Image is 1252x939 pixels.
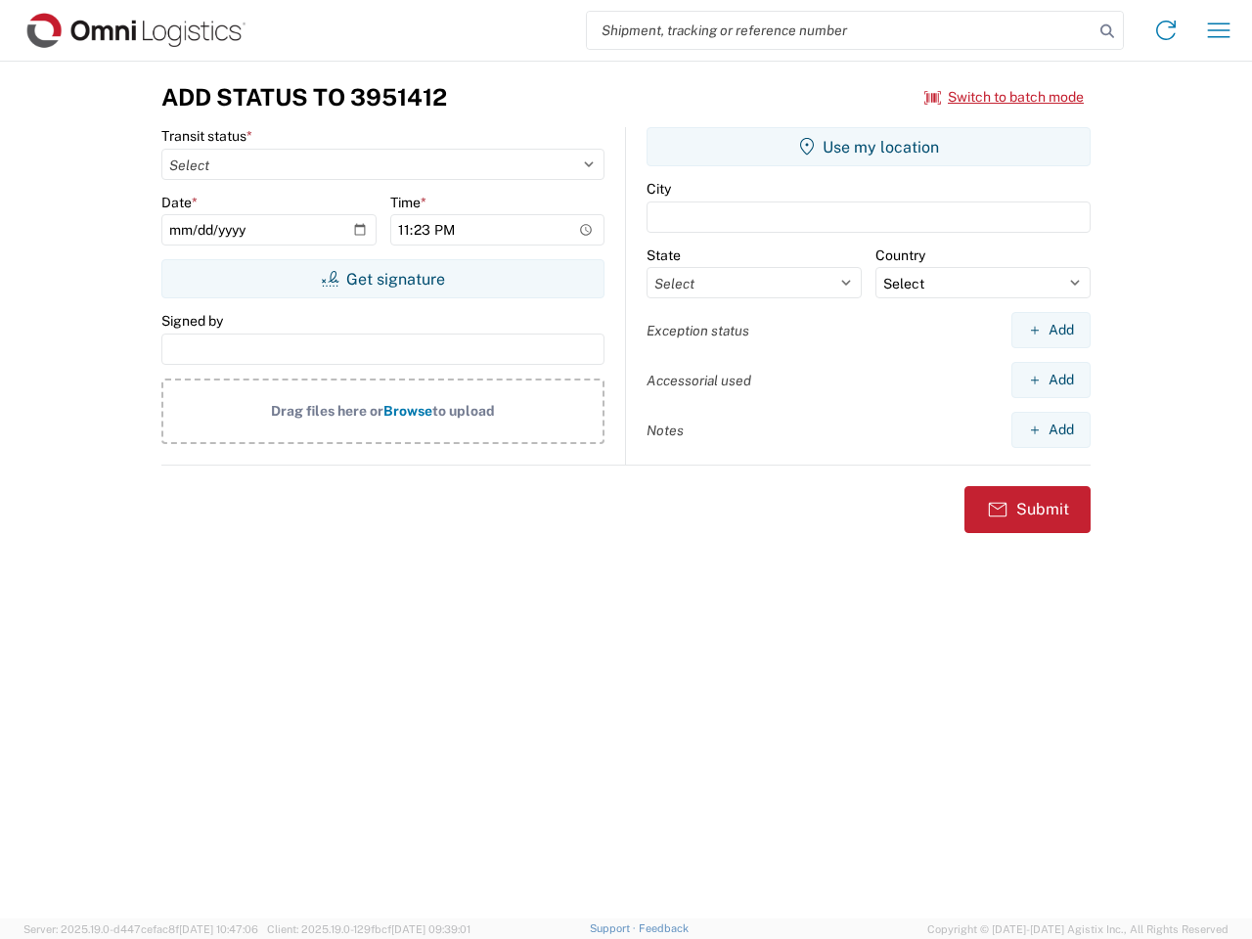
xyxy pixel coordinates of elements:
[179,923,258,935] span: [DATE] 10:47:06
[875,246,925,264] label: Country
[161,83,447,112] h3: Add Status to 3951412
[590,922,639,934] a: Support
[390,194,426,211] label: Time
[647,246,681,264] label: State
[647,127,1091,166] button: Use my location
[23,923,258,935] span: Server: 2025.19.0-d447cefac8f
[161,194,198,211] label: Date
[647,422,684,439] label: Notes
[1011,362,1091,398] button: Add
[267,923,470,935] span: Client: 2025.19.0-129fbcf
[432,403,495,419] span: to upload
[383,403,432,419] span: Browse
[647,372,751,389] label: Accessorial used
[1011,412,1091,448] button: Add
[647,322,749,339] label: Exception status
[639,922,689,934] a: Feedback
[1011,312,1091,348] button: Add
[964,486,1091,533] button: Submit
[647,180,671,198] label: City
[924,81,1084,113] button: Switch to batch mode
[161,312,223,330] label: Signed by
[271,403,383,419] span: Drag files here or
[391,923,470,935] span: [DATE] 09:39:01
[161,127,252,145] label: Transit status
[587,12,1094,49] input: Shipment, tracking or reference number
[161,259,604,298] button: Get signature
[927,920,1229,938] span: Copyright © [DATE]-[DATE] Agistix Inc., All Rights Reserved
